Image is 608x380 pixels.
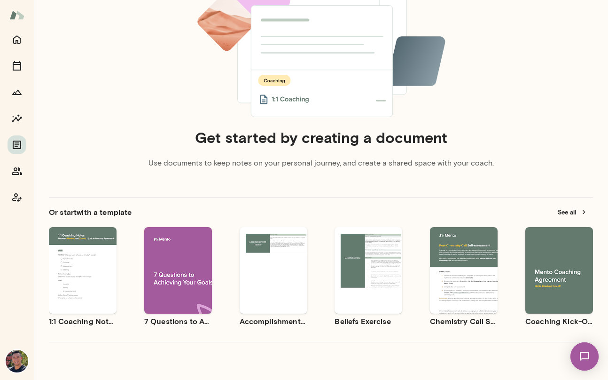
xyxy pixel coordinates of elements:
[8,162,26,181] button: Members
[240,316,307,327] h6: Accomplishment Tracker
[525,316,593,327] h6: Coaching Kick-Off | Coaching Agreement
[144,316,212,327] h6: 7 Questions to Achieving Your Goals
[552,205,593,220] button: See all
[430,316,498,327] h6: Chemistry Call Self-Assessment [Coaches only]
[49,316,117,327] h6: 1:1 Coaching Notes
[195,128,447,146] h4: Get started by creating a document
[9,6,24,24] img: Mento
[8,188,26,207] button: Coach app
[49,206,132,218] h6: Or start with a template
[148,158,494,169] p: Use documents to keep notes on your personal journey, and create a shared space with your coach.
[8,56,26,75] button: Sessions
[6,350,28,372] img: Mark Guzman
[8,109,26,128] button: Insights
[8,135,26,154] button: Documents
[335,316,402,327] h6: Beliefs Exercise
[8,83,26,102] button: Growth Plan
[8,30,26,49] button: Home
